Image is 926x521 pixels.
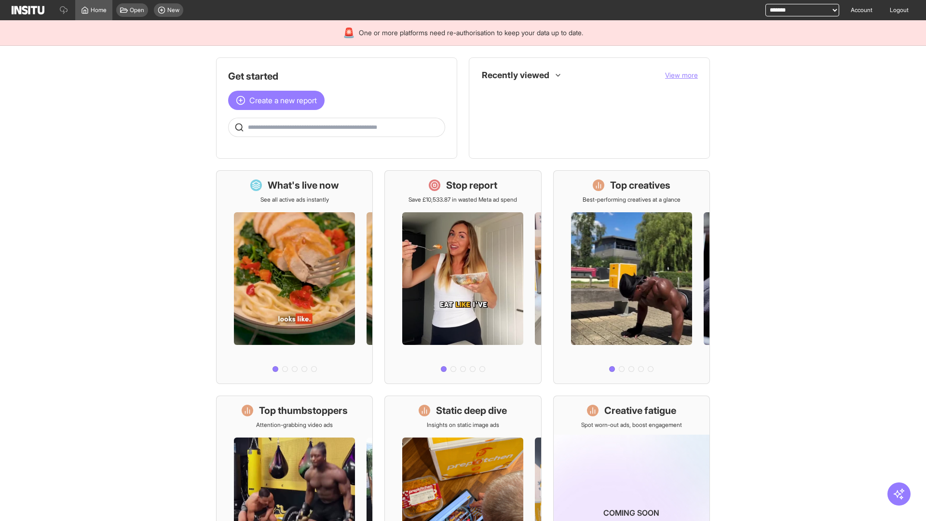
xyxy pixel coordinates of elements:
[583,196,681,204] p: Best-performing creatives at a glance
[256,421,333,429] p: Attention-grabbing video ads
[427,421,499,429] p: Insights on static image ads
[259,404,348,417] h1: Top thumbstoppers
[12,6,44,14] img: Logo
[268,178,339,192] h1: What's live now
[384,170,541,384] a: Stop reportSave £10,533.87 in wasted Meta ad spend
[359,28,583,38] span: One or more platforms need re-authorisation to keep your data up to date.
[228,91,325,110] button: Create a new report
[436,404,507,417] h1: Static deep dive
[216,170,373,384] a: What's live nowSee all active ads instantly
[446,178,497,192] h1: Stop report
[553,170,710,384] a: Top creativesBest-performing creatives at a glance
[249,95,317,106] span: Create a new report
[665,71,698,79] span: View more
[610,178,670,192] h1: Top creatives
[665,70,698,80] button: View more
[409,196,517,204] p: Save £10,533.87 in wasted Meta ad spend
[228,69,445,83] h1: Get started
[343,26,355,40] div: 🚨
[130,6,144,14] span: Open
[91,6,107,14] span: Home
[260,196,329,204] p: See all active ads instantly
[167,6,179,14] span: New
